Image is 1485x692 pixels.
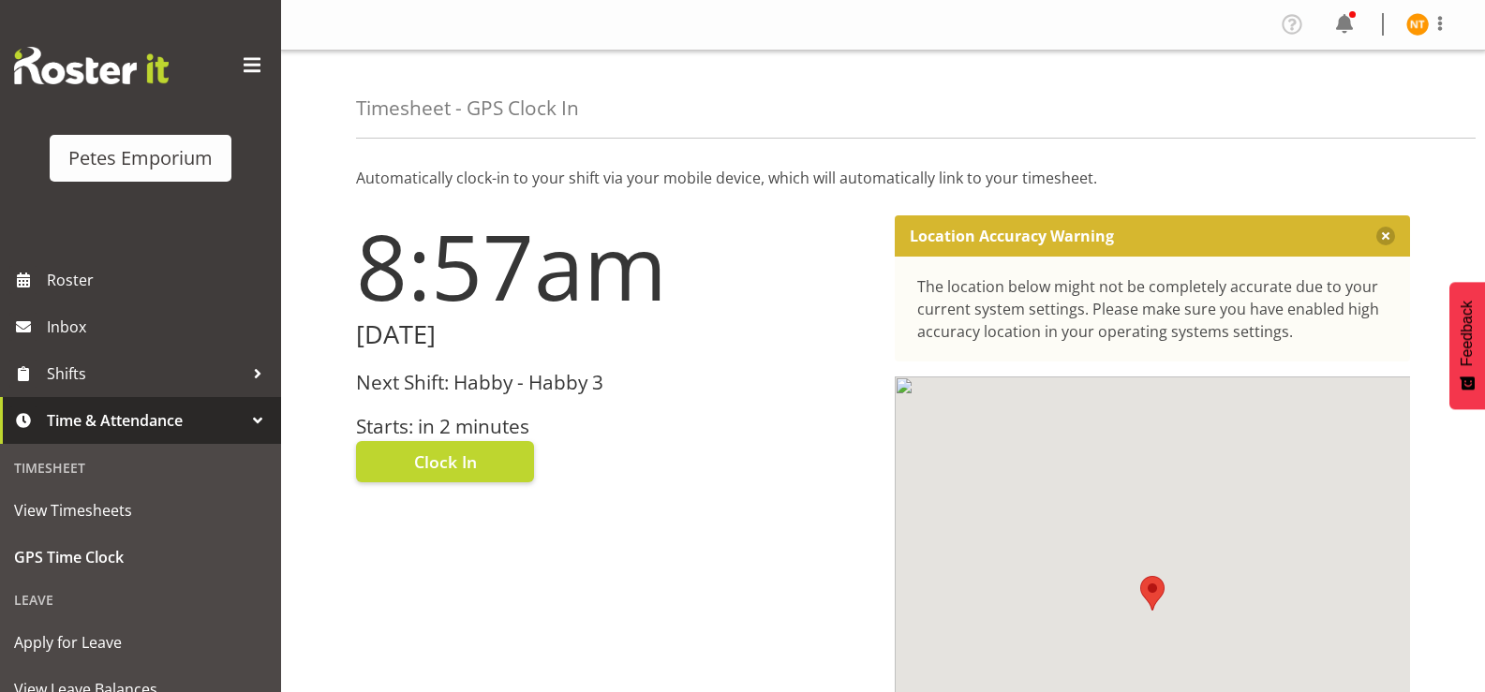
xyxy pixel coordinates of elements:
img: nicole-thomson8388.jpg [1406,13,1429,36]
button: Feedback - Show survey [1449,282,1485,409]
a: View Timesheets [5,487,276,534]
a: GPS Time Clock [5,534,276,581]
h1: 8:57am [356,215,872,317]
span: Inbox [47,313,272,341]
span: View Timesheets [14,496,267,524]
span: GPS Time Clock [14,543,267,571]
button: Clock In [356,441,534,482]
span: Time & Attendance [47,406,244,434]
button: Close message [1376,227,1395,245]
h2: [DATE] [356,320,872,349]
h3: Next Shift: Habby - Habby 3 [356,372,872,393]
span: Apply for Leave [14,628,267,656]
div: Petes Emporium [68,144,213,172]
div: Leave [5,581,276,619]
h3: Starts: in 2 minutes [356,416,872,437]
p: Automatically clock-in to your shift via your mobile device, which will automatically link to you... [356,167,1410,189]
span: Clock In [414,449,477,474]
div: The location below might not be completely accurate due to your current system settings. Please m... [917,275,1388,343]
div: Timesheet [5,449,276,487]
a: Apply for Leave [5,619,276,666]
span: Roster [47,266,272,294]
p: Location Accuracy Warning [910,227,1114,245]
span: Shifts [47,360,244,388]
h4: Timesheet - GPS Clock In [356,97,579,119]
img: Rosterit website logo [14,47,169,84]
span: Feedback [1459,301,1476,366]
